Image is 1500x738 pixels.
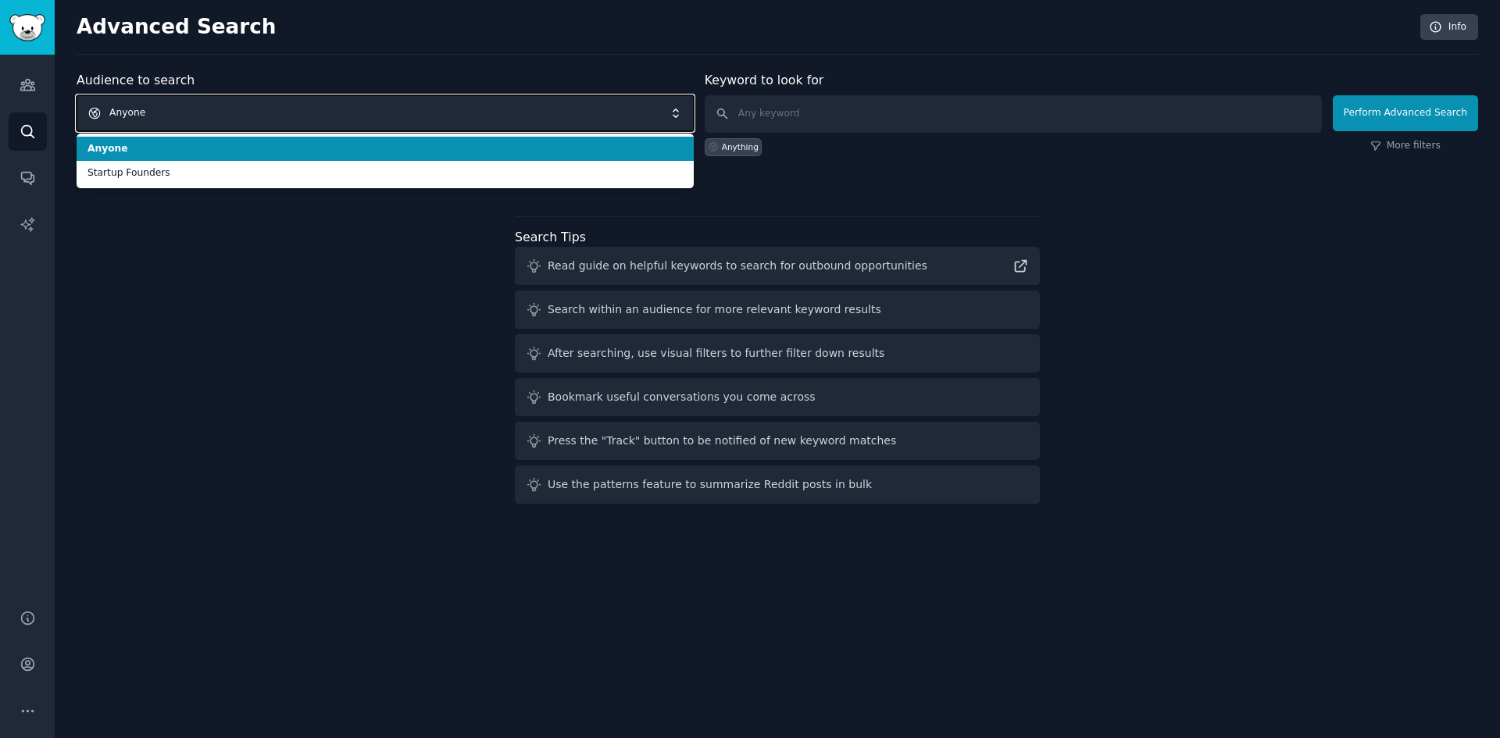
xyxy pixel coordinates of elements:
[548,301,881,318] div: Search within an audience for more relevant keyword results
[548,433,896,449] div: Press the "Track" button to be notified of new keyword matches
[548,476,872,493] div: Use the patterns feature to summarize Reddit posts in bulk
[77,73,195,87] label: Audience to search
[722,141,759,152] div: Anything
[77,15,1412,40] h2: Advanced Search
[87,166,683,180] span: Startup Founders
[548,389,816,405] div: Bookmark useful conversations you come across
[515,230,586,244] label: Search Tips
[705,95,1322,133] input: Any keyword
[77,134,694,188] ul: Anyone
[705,73,824,87] label: Keyword to look for
[1420,14,1478,41] a: Info
[9,14,45,41] img: GummySearch logo
[87,142,683,156] span: Anyone
[77,95,694,131] button: Anyone
[548,345,884,362] div: After searching, use visual filters to further filter down results
[1333,95,1478,131] button: Perform Advanced Search
[1370,139,1441,153] a: More filters
[548,258,927,274] div: Read guide on helpful keywords to search for outbound opportunities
